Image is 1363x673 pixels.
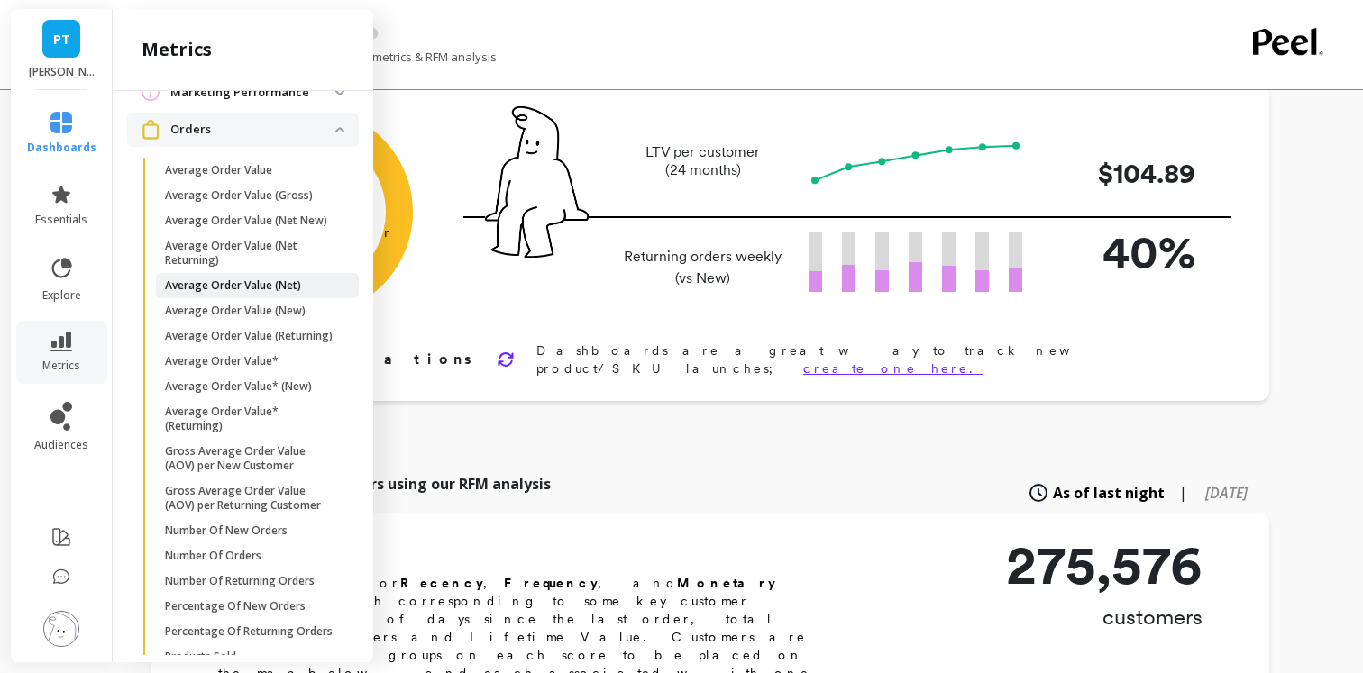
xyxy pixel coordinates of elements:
span: explore [42,288,81,303]
img: profile picture [43,611,79,647]
p: Average Order Value (Net New) [165,214,327,228]
p: LTV per customer (24 months) [618,143,787,179]
b: Frequency [504,576,598,590]
p: Gross Average Order Value (AOV) per Returning Customer [165,484,337,513]
p: Average Order Value (Net Returning) [165,239,337,268]
p: Average Order Value (Returning) [165,329,333,343]
span: PT [53,29,70,50]
p: $104.89 [1051,153,1195,194]
p: Number Of New Orders [165,523,288,538]
p: Orders [170,121,335,139]
img: navigation item icon [142,120,160,139]
p: Dashboards are a great way to track new product/SKU launches; [536,341,1212,377]
a: create one here. [803,361,983,376]
p: Average Order Value* [165,354,279,368]
p: Average Order Value (New) [165,304,306,318]
h2: metrics [142,37,212,62]
span: essentials [35,213,87,227]
span: metrics [42,359,80,373]
img: down caret icon [335,127,344,132]
p: Returning orders weekly (vs New) [618,246,787,289]
p: Average Order Value* (Returning) [165,405,337,433]
span: dashboards [27,141,96,155]
span: [DATE] [1205,483,1248,503]
p: Percentage Of New Orders [165,599,306,614]
p: Average Order Value [165,163,272,177]
p: Average Order Value* (New) [165,379,312,394]
span: | [1179,482,1187,504]
p: customers [1006,603,1203,632]
img: pal seatted on line [485,106,589,258]
p: Patrick Ta [29,65,95,79]
p: 275,576 [1006,538,1203,592]
span: audiences [34,438,88,452]
p: Average Order Value (Net) [165,278,301,293]
p: Gross Average Order Value (AOV) per New Customer [165,444,337,473]
img: navigation item icon [142,83,160,102]
p: 40% [1051,218,1195,286]
p: Average Order Value (Gross) [165,188,313,203]
img: down caret icon [335,90,344,95]
b: Recency [400,576,483,590]
h2: RFM Segments [218,538,831,567]
span: As of last night [1053,482,1165,504]
p: Number Of Returning Orders [165,574,315,588]
p: Percentage Of Returning Orders [165,624,333,639]
p: Products Sold [165,650,236,664]
p: Number Of Orders [165,549,261,563]
p: Marketing Performance [170,84,335,102]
